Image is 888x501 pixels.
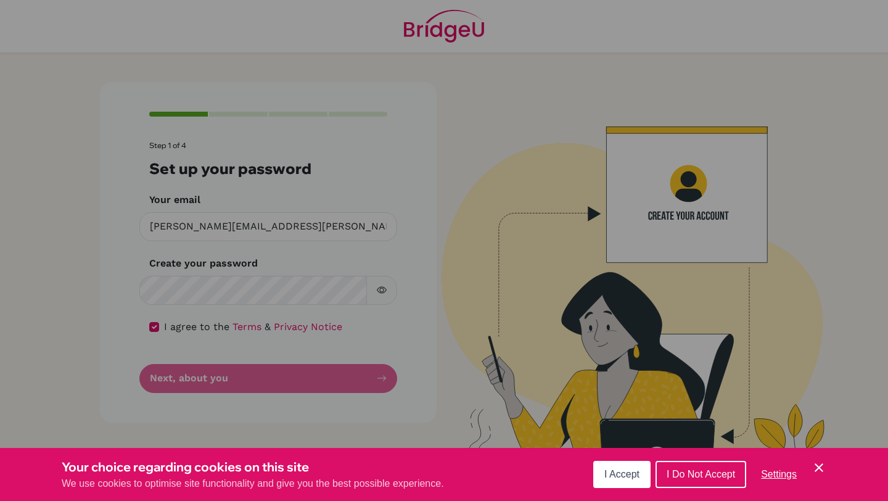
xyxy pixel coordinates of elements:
button: Settings [751,462,807,487]
button: Save and close [812,460,826,475]
button: I Do Not Accept [656,461,746,488]
button: I Accept [593,461,651,488]
h3: Your choice regarding cookies on this site [62,458,444,476]
span: I Do Not Accept [667,469,735,479]
span: Settings [761,469,797,479]
p: We use cookies to optimise site functionality and give you the best possible experience. [62,476,444,491]
span: I Accept [604,469,639,479]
